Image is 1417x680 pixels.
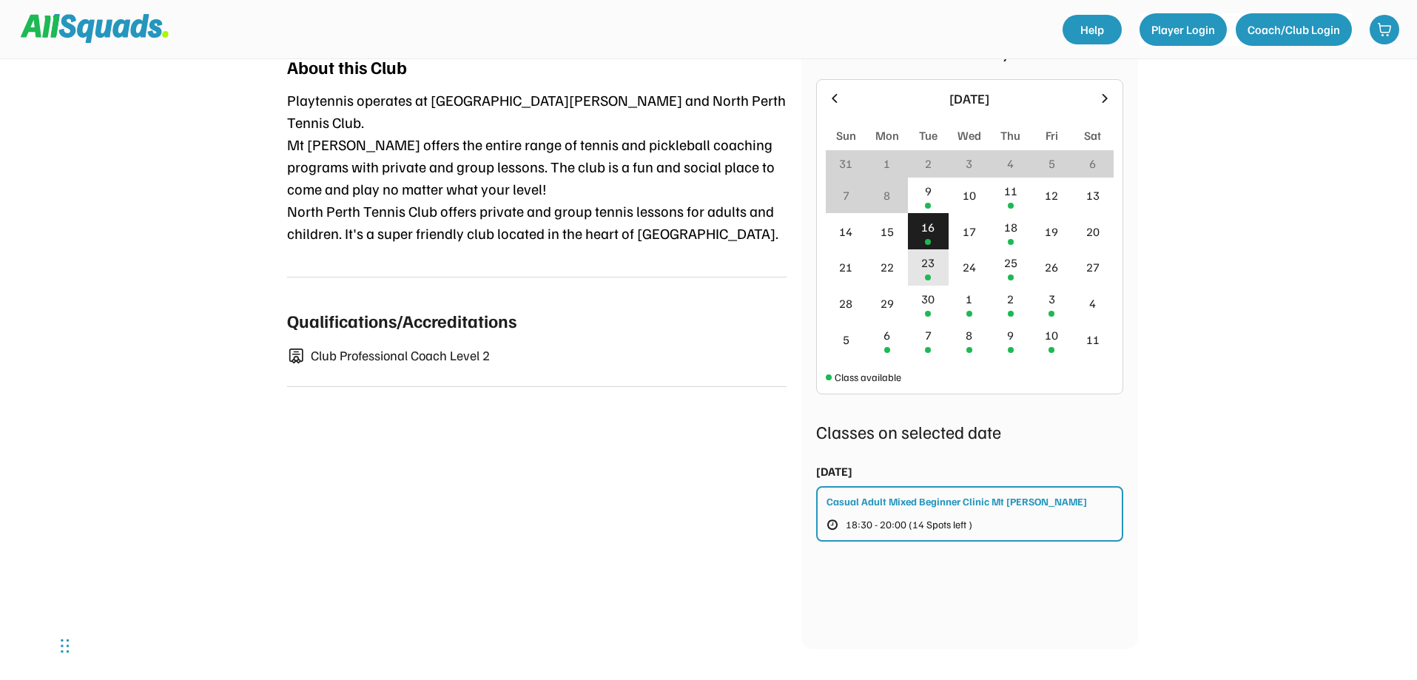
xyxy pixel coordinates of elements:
div: Tue [919,127,938,144]
div: 7 [925,326,932,344]
span: 18:30 - 20:00 (14 Spots left ) [846,519,972,530]
img: certificate-01.svg [287,348,305,365]
div: 8 [966,326,972,344]
div: Wed [957,127,981,144]
div: Sat [1084,127,1101,144]
div: Playtennis operates at [GEOGRAPHIC_DATA][PERSON_NAME] and North Perth Tennis Club. Mt [PERSON_NAM... [287,89,787,244]
div: 18 [1004,218,1017,236]
div: About this Club [287,53,407,80]
div: 6 [1089,155,1096,172]
div: 25 [1004,254,1017,272]
div: 26 [1045,258,1058,276]
div: 4 [1007,155,1014,172]
div: 3 [1049,290,1055,308]
div: 16 [921,218,935,236]
div: [DATE] [816,462,852,480]
button: Coach/Club Login [1236,13,1352,46]
div: Class available [835,369,901,385]
div: 29 [881,294,894,312]
div: 30 [921,290,935,308]
div: 20 [1086,223,1100,240]
div: 31 [839,155,852,172]
div: 5 [1049,155,1055,172]
img: shopping-cart-01%20%281%29.svg [1377,22,1392,37]
div: 17 [963,223,976,240]
div: 27 [1086,258,1100,276]
div: Classes on selected date [816,418,1123,445]
div: 9 [925,182,932,200]
div: Qualifications/Accreditations [287,307,516,334]
a: Help [1063,15,1122,44]
div: 28 [839,294,852,312]
div: 8 [883,186,890,204]
div: 10 [1045,326,1058,344]
div: Mon [875,127,899,144]
button: 18:30 - 20:00 (14 Spots left ) [827,515,996,534]
div: 6 [883,326,890,344]
div: 7 [843,186,849,204]
div: 14 [839,223,852,240]
div: 11 [1004,182,1017,200]
div: 5 [843,331,849,349]
div: 21 [839,258,852,276]
div: 1 [966,290,972,308]
div: Casual Adult Mixed Beginner Clinic Mt [PERSON_NAME] [827,494,1087,509]
button: Player Login [1140,13,1227,46]
div: Fri [1046,127,1058,144]
div: 4 [1089,294,1096,312]
div: [DATE] [851,89,1088,109]
div: 23 [921,254,935,272]
div: 10 [963,186,976,204]
div: 12 [1045,186,1058,204]
div: Thu [1000,127,1020,144]
div: 24 [963,258,976,276]
div: 11 [1086,331,1100,349]
div: 22 [881,258,894,276]
div: 1 [883,155,890,172]
div: 15 [881,223,894,240]
div: Club Professional Coach Level 2 [311,346,787,366]
div: 19 [1045,223,1058,240]
div: 9 [1007,326,1014,344]
div: 2 [925,155,932,172]
div: Sun [836,127,856,144]
div: 2 [1007,290,1014,308]
div: 3 [966,155,972,172]
img: Squad%20Logo.svg [21,14,169,42]
div: 13 [1086,186,1100,204]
